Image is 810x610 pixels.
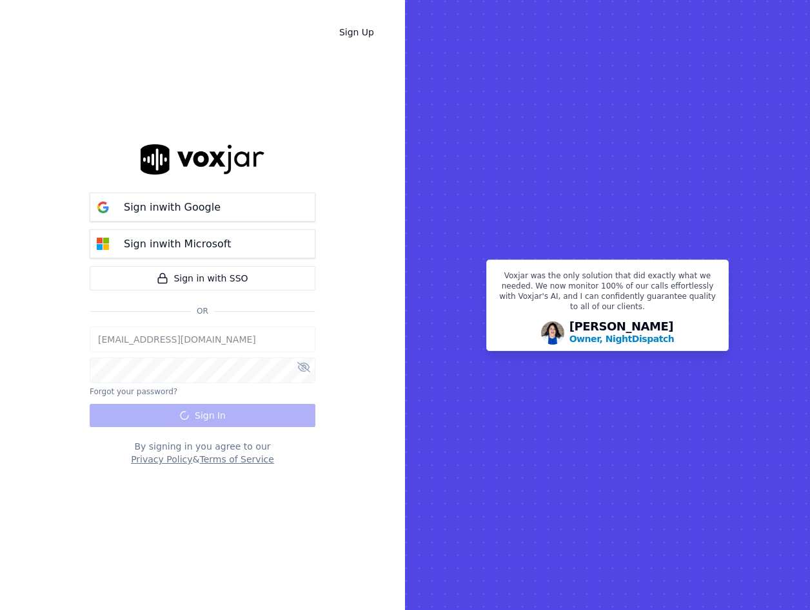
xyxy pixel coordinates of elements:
p: Sign in with Microsoft [124,236,231,252]
img: logo [141,144,264,175]
input: Email [90,327,315,352]
img: google Sign in button [90,195,116,220]
div: [PERSON_NAME] [569,321,675,345]
img: microsoft Sign in button [90,231,116,257]
span: Or [192,306,213,316]
button: Terms of Service [199,453,273,466]
a: Sign Up [329,21,384,44]
div: By signing in you agree to our & [90,440,315,466]
p: Sign in with Google [124,200,221,215]
button: Privacy Policy [131,453,192,466]
p: Owner, NightDispatch [569,332,675,345]
p: Voxjar was the only solution that did exactly what we needed. We now monitor 100% of our calls ef... [495,271,720,317]
button: Forgot your password? [90,386,177,397]
button: Sign inwith Google [90,193,315,222]
a: Sign in with SSO [90,266,315,291]
img: Avatar [541,321,564,345]
button: Sign inwith Microsoft [90,229,315,258]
